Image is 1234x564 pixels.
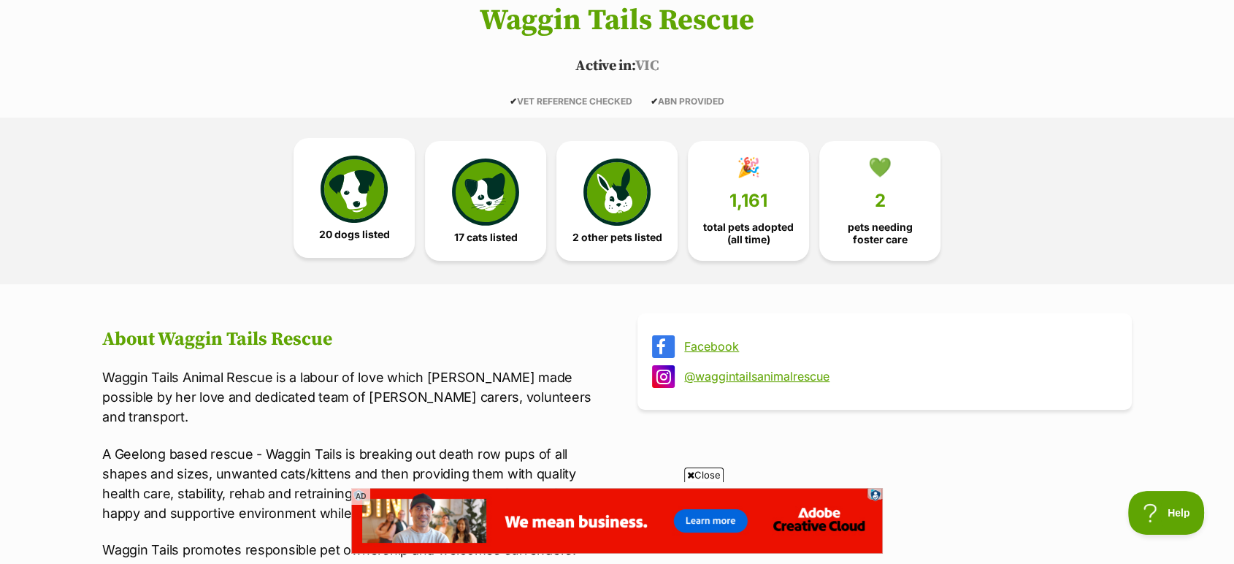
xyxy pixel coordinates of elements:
img: bunny-icon-b786713a4a21a2fe6d13e954f4cb29d131f1b31f8a74b52ca2c6d2999bc34bbe.svg [583,159,651,226]
img: petrescue-icon-eee76f85a60ef55c4a1927667547b313a7c0e82042636edf73dce9c88f694885.svg [321,156,388,223]
span: 2 other pets listed [572,232,662,243]
span: 2 [875,191,886,211]
span: AD [351,488,370,505]
h2: About Waggin Tails Rescue [102,329,597,351]
p: Waggin Tails promotes responsible pet ownership and welcomes surrenders. [102,540,597,560]
img: consumer-privacy-logo.png [1,1,13,13]
div: 🎉 [737,156,760,178]
p: VIC [80,56,1154,77]
span: pets needing foster care [832,221,928,245]
a: 🎉 1,161 total pets adopted (all time) [688,141,809,261]
icon: ✔ [651,96,658,107]
p: Waggin Tails Animal Rescue is a labour of love which [PERSON_NAME] made possible by her love and ... [102,367,597,427]
span: VET REFERENCE CHECKED [510,96,632,107]
span: Active in: [575,57,635,75]
icon: ✔ [510,96,517,107]
p: A Geelong based rescue - Waggin Tails is breaking out death row pups of all shapes and sizes, unw... [102,444,597,523]
a: 💚 2 pets needing foster care [819,141,940,261]
span: total pets adopted (all time) [700,221,797,245]
span: 20 dogs listed [319,229,390,240]
span: 17 cats listed [454,232,518,243]
a: Facebook [684,340,1111,353]
a: @waggintailsanimalrescue [684,370,1111,383]
img: consumer-privacy-logo.png [518,1,530,13]
span: ABN PROVIDED [651,96,724,107]
h1: Waggin Tails Rescue [80,4,1154,37]
img: iconc.png [516,1,530,12]
a: 2 other pets listed [556,141,678,261]
div: 💚 [868,156,892,178]
iframe: Help Scout Beacon - Open [1128,491,1205,535]
img: cat-icon-068c71abf8fe30c970a85cd354bc8e23425d12f6e8612795f06af48be43a487a.svg [452,159,519,226]
a: 20 dogs listed [294,138,415,258]
a: Privacy Notification [517,1,532,13]
span: 1,161 [729,191,767,211]
a: 17 cats listed [425,141,546,261]
span: Close [684,468,724,482]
